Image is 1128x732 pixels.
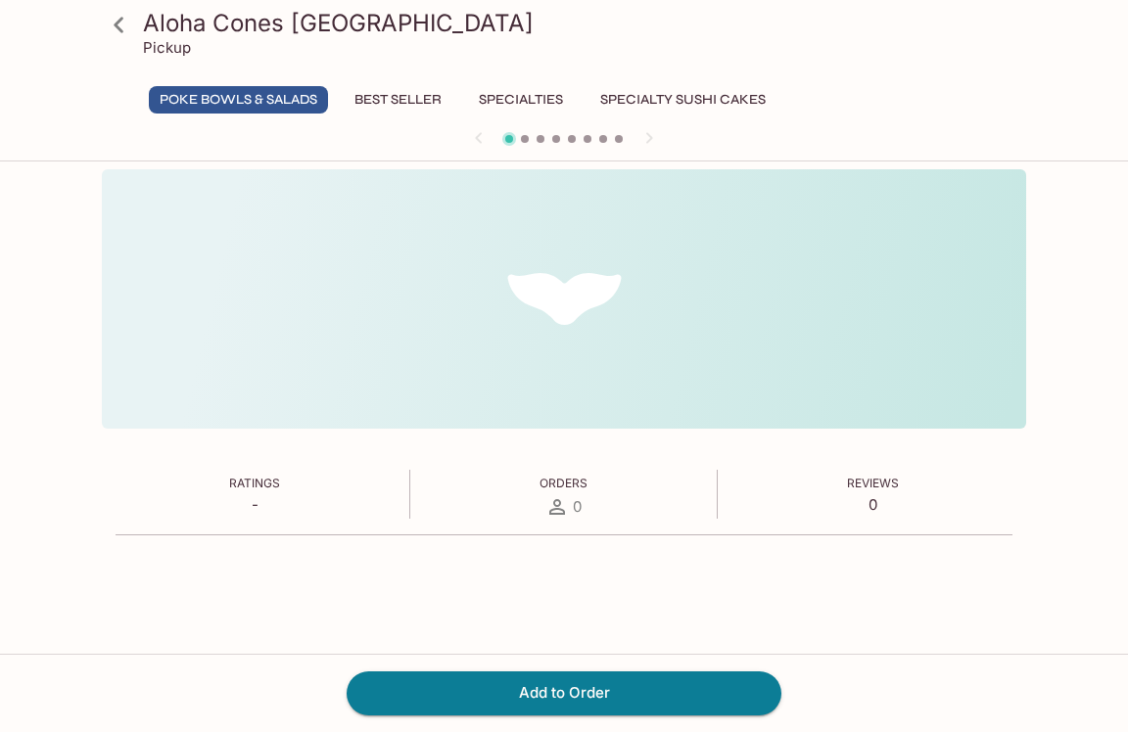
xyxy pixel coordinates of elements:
span: Ratings [229,476,280,490]
button: Poke Bowls & Salads [149,86,328,114]
h3: Aloha Cones [GEOGRAPHIC_DATA] [143,8,1018,38]
span: Orders [540,476,587,490]
p: Pickup [143,38,191,57]
p: 0 [847,495,899,514]
button: Add to Order [347,671,781,714]
button: Best Seller [344,86,452,114]
span: 0 [573,497,582,516]
button: Specialty Sushi Cakes [589,86,776,114]
p: - [229,495,280,514]
span: Reviews [847,476,899,490]
button: Specialties [468,86,574,114]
